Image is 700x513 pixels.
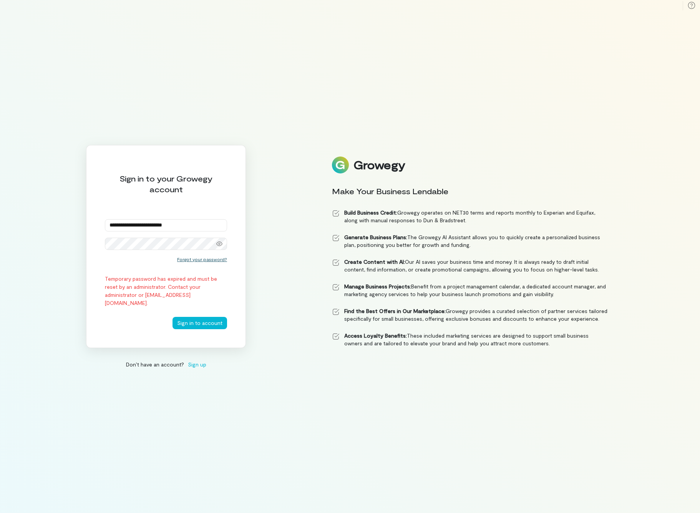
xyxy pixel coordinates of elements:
[353,158,405,172] div: Growegy
[344,234,407,240] strong: Generate Business Plans:
[344,283,411,290] strong: Manage Business Projects:
[177,256,227,262] button: Forgot your password?
[105,275,227,307] div: Temporary password has expired and must be reset by an administrator. Contact your administrator ...
[344,209,397,216] strong: Build Business Credit:
[332,233,608,249] li: The Growegy AI Assistant allows you to quickly create a personalized business plan, positioning y...
[332,209,608,224] li: Growegy operates on NET30 terms and reports monthly to Experian and Equifax, along with manual re...
[344,258,405,265] strong: Create Content with AI:
[332,307,608,323] li: Growegy provides a curated selection of partner services tailored specifically for small business...
[344,332,407,339] strong: Access Loyalty Benefits:
[332,157,349,173] img: Logo
[332,283,608,298] li: Benefit from a project management calendar, a dedicated account manager, and marketing agency ser...
[332,332,608,347] li: These included marketing services are designed to support small business owners and are tailored ...
[332,186,608,197] div: Make Your Business Lendable
[86,360,246,368] div: Don’t have an account?
[105,173,227,195] div: Sign in to your Growegy account
[332,258,608,273] li: Our AI saves your business time and money. It is always ready to draft initial content, find info...
[344,308,446,314] strong: Find the Best Offers in Our Marketplace:
[173,317,227,329] button: Sign in to account
[188,360,206,368] span: Sign up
